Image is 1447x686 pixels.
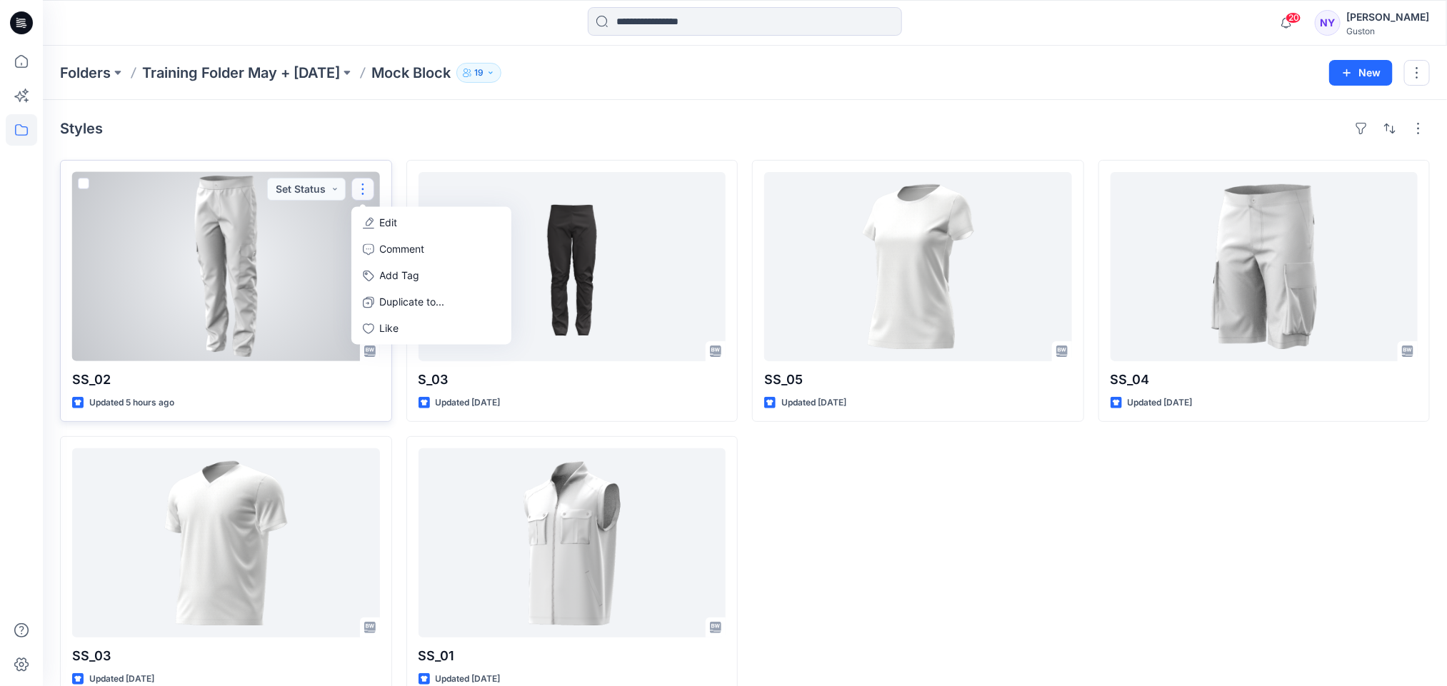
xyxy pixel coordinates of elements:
p: Updated [DATE] [436,395,501,410]
p: SS_04 [1111,370,1418,390]
div: NY [1315,10,1341,36]
a: S_03 [419,172,726,361]
p: Like [380,321,399,336]
p: 19 [474,65,484,81]
p: Duplicate to... [380,295,445,310]
p: SS_05 [764,370,1072,390]
a: Edit [354,210,509,236]
div: Guston [1346,26,1429,36]
button: Add Tag [354,263,509,289]
p: S_03 [419,370,726,390]
button: New [1329,60,1393,86]
a: SS_03 [72,448,380,637]
p: Updated [DATE] [1128,395,1193,410]
a: SS_05 [764,172,1072,361]
button: 19 [456,63,501,83]
p: SS_02 [72,370,380,390]
p: SS_01 [419,646,726,666]
p: Mock Block [371,63,451,83]
p: Edit [380,216,398,231]
p: Updated 5 hours ago [89,395,174,410]
p: SS_03 [72,646,380,666]
span: 20 [1286,12,1301,24]
div: [PERSON_NAME] [1346,9,1429,26]
a: SS_04 [1111,172,1418,361]
p: Updated [DATE] [781,395,846,410]
h4: Styles [60,120,103,137]
a: SS_01 [419,448,726,637]
a: Folders [60,63,111,83]
a: Training Folder May + [DATE] [142,63,340,83]
a: SS_02 [72,172,380,361]
p: Comment [380,242,425,257]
